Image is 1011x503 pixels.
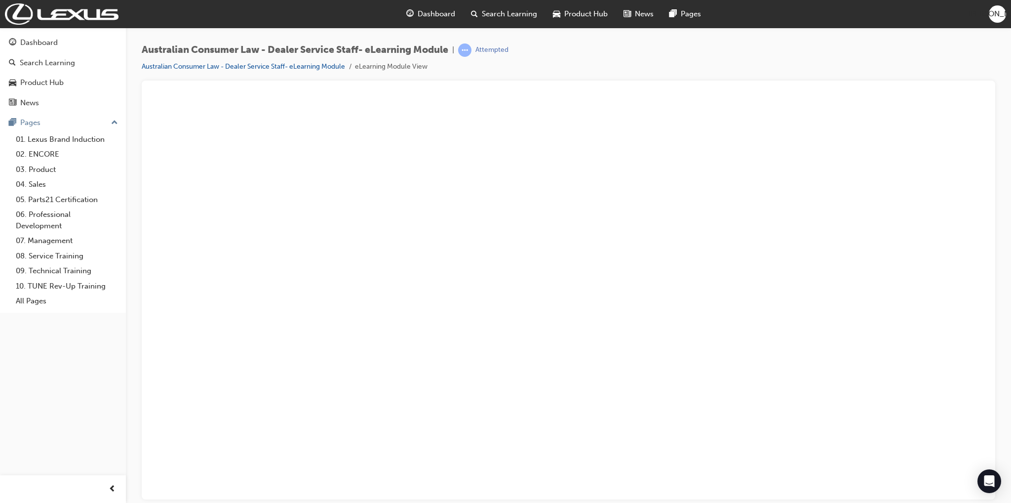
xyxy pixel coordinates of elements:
span: pages-icon [9,119,16,127]
span: News [635,8,654,20]
span: Product Hub [564,8,608,20]
a: Dashboard [4,34,122,52]
a: 06. Professional Development [12,207,122,233]
button: [PERSON_NAME] [989,5,1006,23]
div: Product Hub [20,77,64,88]
span: learningRecordVerb_ATTEMPT-icon [458,43,471,57]
span: news-icon [623,8,631,20]
button: Pages [4,114,122,132]
div: News [20,97,39,109]
a: news-iconNews [616,4,661,24]
a: 07. Management [12,233,122,249]
span: guage-icon [9,39,16,47]
span: guage-icon [406,8,414,20]
span: up-icon [111,117,118,129]
button: DashboardSearch LearningProduct HubNews [4,32,122,114]
a: search-iconSearch Learning [463,4,545,24]
div: Dashboard [20,37,58,48]
span: Pages [681,8,701,20]
span: Dashboard [418,8,455,20]
a: 10. TUNE Rev-Up Training [12,279,122,294]
li: eLearning Module View [355,61,428,73]
a: 05. Parts21 Certification [12,192,122,208]
span: news-icon [9,99,16,108]
a: 08. Service Training [12,249,122,264]
a: 01. Lexus Brand Induction [12,132,122,147]
a: pages-iconPages [661,4,709,24]
a: All Pages [12,293,122,309]
a: guage-iconDashboard [398,4,463,24]
span: search-icon [471,8,478,20]
span: Search Learning [482,8,537,20]
span: Australian Consumer Law - Dealer Service Staff- eLearning Module [142,44,448,56]
a: 09. Technical Training [12,263,122,279]
span: car-icon [9,79,16,87]
a: Australian Consumer Law - Dealer Service Staff- eLearning Module [142,62,345,71]
span: search-icon [9,59,16,68]
a: 04. Sales [12,177,122,192]
div: Open Intercom Messenger [977,469,1001,493]
div: Search Learning [20,57,75,69]
a: News [4,94,122,112]
img: Trak [5,3,118,25]
a: Product Hub [4,74,122,92]
div: Pages [20,117,40,128]
a: 02. ENCORE [12,147,122,162]
span: prev-icon [109,483,116,496]
span: pages-icon [669,8,677,20]
a: Search Learning [4,54,122,72]
a: 03. Product [12,162,122,177]
span: car-icon [553,8,560,20]
span: | [452,44,454,56]
div: Attempted [475,45,508,55]
a: car-iconProduct Hub [545,4,616,24]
